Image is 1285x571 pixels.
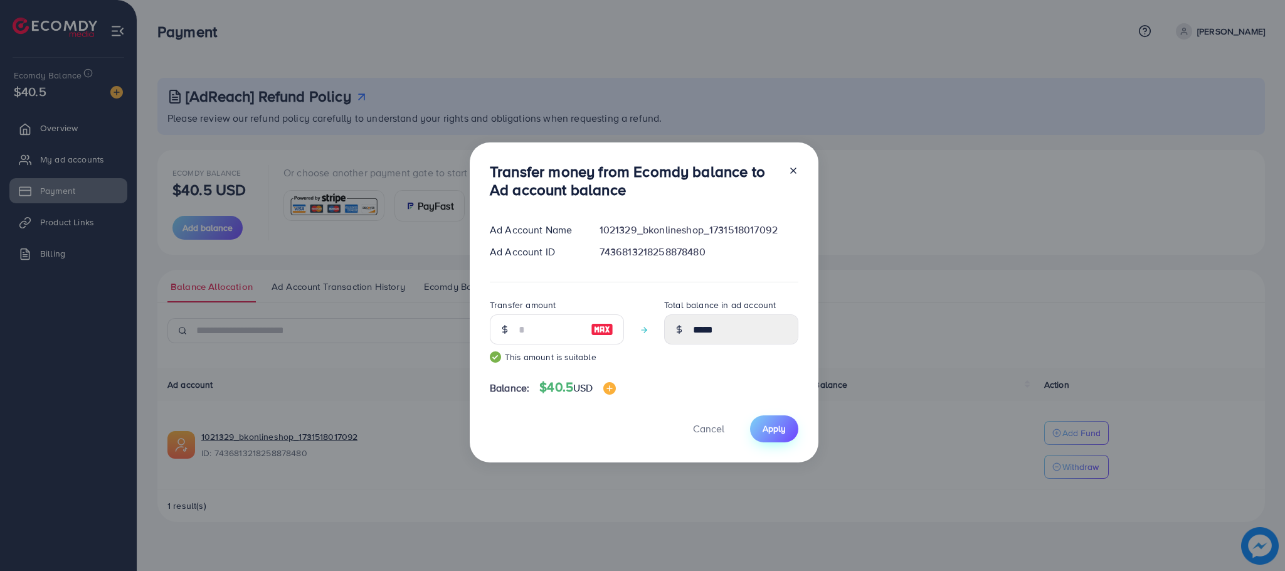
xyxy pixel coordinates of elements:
small: This amount is suitable [490,351,624,363]
img: image [603,382,616,395]
div: Ad Account ID [480,245,590,259]
span: Balance: [490,381,529,395]
span: Apply [763,422,786,435]
img: guide [490,351,501,363]
img: image [591,322,613,337]
h4: $40.5 [539,380,615,395]
span: USD [573,381,593,395]
label: Total balance in ad account [664,299,776,311]
div: 1021329_bkonlineshop_1731518017092 [590,223,808,237]
label: Transfer amount [490,299,556,311]
div: Ad Account Name [480,223,590,237]
span: Cancel [693,422,724,435]
button: Apply [750,415,798,442]
h3: Transfer money from Ecomdy balance to Ad account balance [490,163,778,199]
button: Cancel [677,415,740,442]
div: 7436813218258878480 [590,245,808,259]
